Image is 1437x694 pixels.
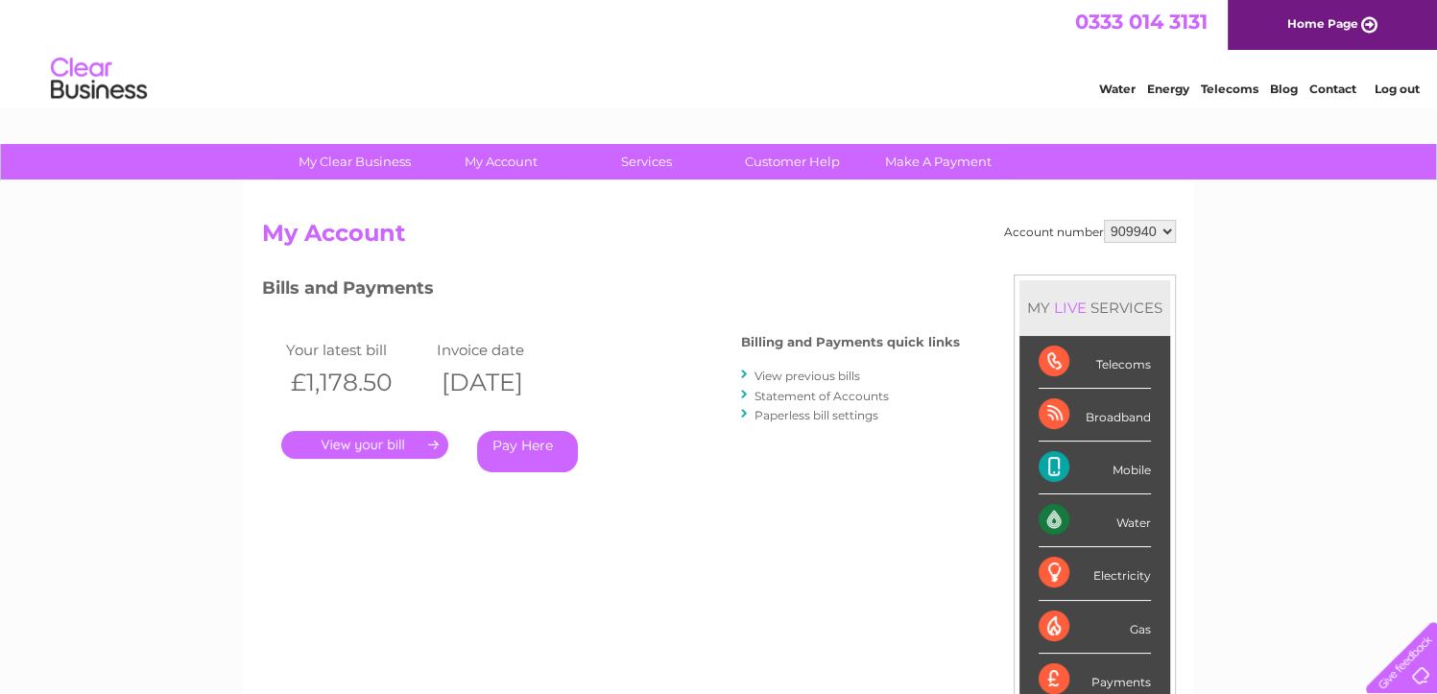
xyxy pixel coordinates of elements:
[1075,10,1208,34] a: 0333 014 3131
[1039,389,1151,442] div: Broadband
[421,144,580,179] a: My Account
[275,144,434,179] a: My Clear Business
[281,337,433,363] td: Your latest bill
[754,408,878,422] a: Paperless bill settings
[1374,82,1419,96] a: Log out
[266,11,1173,93] div: Clear Business is a trading name of Verastar Limited (registered in [GEOGRAPHIC_DATA] No. 3667643...
[713,144,872,179] a: Customer Help
[1099,82,1136,96] a: Water
[477,431,578,472] a: Pay Here
[281,431,448,459] a: .
[1039,494,1151,547] div: Water
[1039,601,1151,654] div: Gas
[1039,442,1151,494] div: Mobile
[1201,82,1258,96] a: Telecoms
[567,144,726,179] a: Services
[1019,280,1170,335] div: MY SERVICES
[1004,220,1176,243] div: Account number
[1309,82,1356,96] a: Contact
[262,275,960,308] h3: Bills and Payments
[1039,547,1151,600] div: Electricity
[50,50,148,108] img: logo.png
[1270,82,1298,96] a: Blog
[1039,336,1151,389] div: Telecoms
[741,335,960,349] h4: Billing and Payments quick links
[859,144,1018,179] a: Make A Payment
[1147,82,1189,96] a: Energy
[432,363,584,402] th: [DATE]
[281,363,433,402] th: £1,178.50
[754,389,889,403] a: Statement of Accounts
[432,337,584,363] td: Invoice date
[1050,299,1090,317] div: LIVE
[754,369,860,383] a: View previous bills
[262,220,1176,256] h2: My Account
